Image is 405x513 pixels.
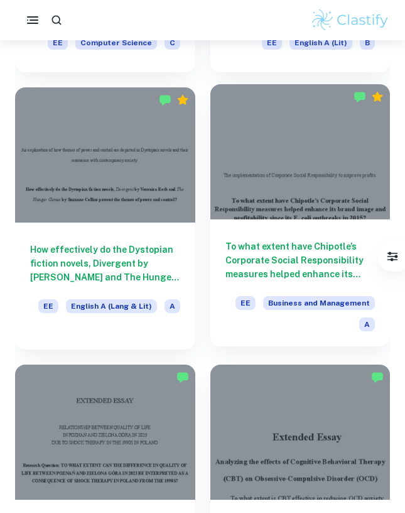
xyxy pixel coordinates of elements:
span: B [360,36,375,50]
span: English A (Lit) [289,36,352,50]
span: A [165,299,180,313]
span: EE [262,36,282,50]
span: A [359,317,375,331]
span: EE [48,36,68,50]
img: Marked [176,371,189,383]
img: Clastify logo [310,8,390,33]
span: Business and Management [263,296,375,310]
div: Premium [176,94,189,106]
span: English A (Lang & Lit) [66,299,157,313]
a: To what extent have Chipotle’s Corporate Social Responsibility measures helped enhance its brand ... [210,87,391,350]
span: EE [38,299,58,313]
span: EE [235,296,256,310]
img: Marked [159,94,171,106]
img: Marked [354,91,366,103]
h6: To what extent have Chipotle’s Corporate Social Responsibility measures helped enhance its brand ... [225,240,375,281]
span: Computer Science [75,36,157,50]
div: Premium [371,91,384,103]
a: How effectively do the Dystopian fiction novels, Divergent by [PERSON_NAME] and The Hunger Games ... [15,87,195,350]
img: Marked [371,371,384,383]
span: C [165,36,180,50]
button: Filter [380,244,405,269]
h6: How effectively do the Dystopian fiction novels, Divergent by [PERSON_NAME] and The Hunger Games ... [30,243,180,284]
